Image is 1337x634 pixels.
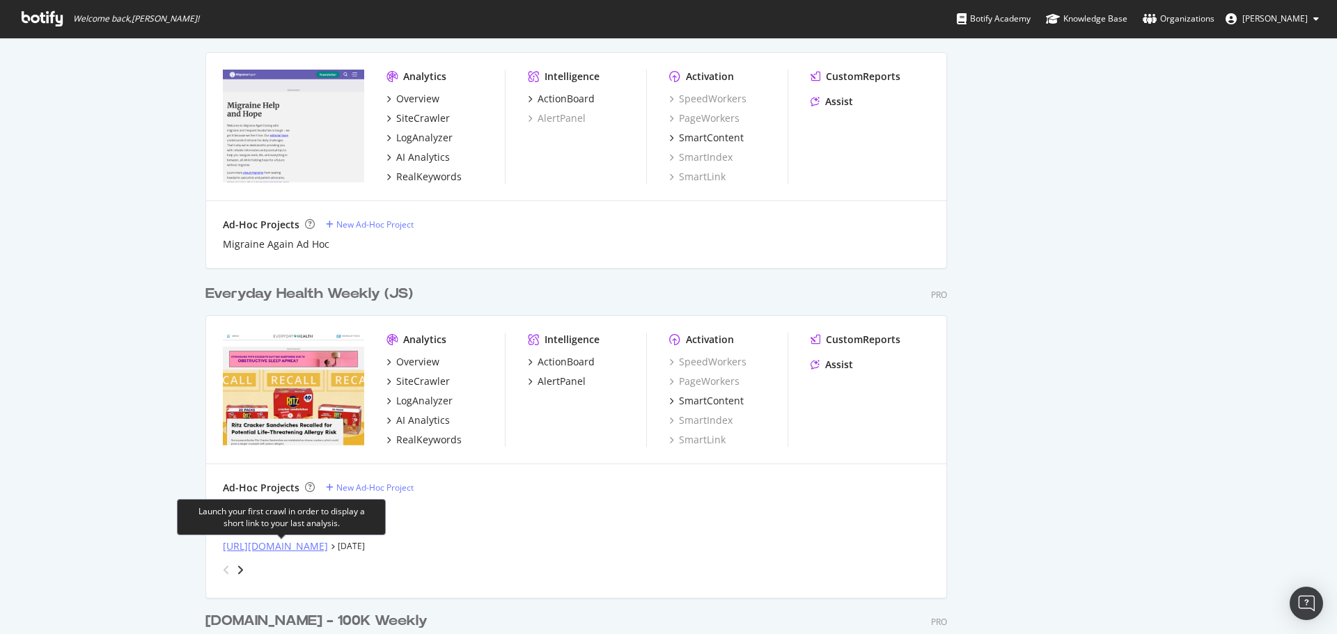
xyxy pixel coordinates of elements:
div: Overview [396,92,439,106]
div: ActionBoard [538,92,595,106]
div: RealKeywords [396,170,462,184]
a: PageWorkers [669,374,740,388]
a: CustomReports [811,70,900,84]
div: CustomReports [826,333,900,347]
div: CustomReports [826,70,900,84]
a: Everyday Health Weekly (JS) [205,284,419,304]
div: SiteCrawler [396,111,450,125]
a: ActionBoard [528,92,595,106]
a: Migraine Again Ad Hoc [223,237,329,251]
div: Organizations [1143,12,1214,26]
div: angle-left [217,559,235,581]
a: LogAnalyzer [386,394,453,408]
div: SmartContent [679,394,744,408]
div: Overview [396,355,439,369]
a: CustomReports [811,333,900,347]
a: SpeedWorkers [669,92,746,106]
div: Open Intercom Messenger [1290,587,1323,620]
a: PageWorkers [669,111,740,125]
a: SmartLink [669,170,726,184]
div: SmartContent [679,131,744,145]
a: SmartLink [669,433,726,447]
a: SiteCrawler [386,111,450,125]
div: Launch your first crawl in order to display a short link to your last analysis. [189,505,374,529]
div: Botify Academy [957,12,1031,26]
div: RealKeywords [396,433,462,447]
img: everydayhealth.com [223,333,364,445]
a: SmartContent [669,131,744,145]
div: Analytics [403,333,446,347]
a: AlertPanel [528,111,586,125]
div: Everyday Health Weekly (JS) [205,284,413,304]
div: Ad-Hoc Projects [223,481,299,495]
div: Activation [686,70,734,84]
a: RealKeywords [386,433,462,447]
a: [DOMAIN_NAME] - 100K Weekly [205,611,433,631]
a: AlertPanel [528,374,586,388]
a: SmartIndex [669,413,733,427]
div: ActionBoard [538,355,595,369]
div: Pro [931,289,947,301]
a: Overview [386,92,439,106]
a: Overview [386,355,439,369]
span: Welcome back, [PERSON_NAME] ! [73,13,199,24]
a: Assist [811,358,853,372]
a: New Ad-Hoc Project [326,482,414,493]
div: SiteCrawler [396,374,450,388]
a: ActionBoard [528,355,595,369]
div: LogAnalyzer [396,394,453,408]
div: New Ad-Hoc Project [336,482,414,493]
div: Intelligence [545,333,600,347]
span: Bill Elward [1242,13,1308,24]
a: AI Analytics [386,150,450,164]
div: Pro [931,616,947,628]
a: AI Analytics [386,413,450,427]
div: Activation [686,333,734,347]
div: Assist [825,95,853,109]
div: angle-right [235,563,245,577]
div: New Ad-Hoc Project [336,219,414,230]
a: LogAnalyzer [386,131,453,145]
a: SpeedWorkers [669,355,746,369]
div: AI Analytics [396,413,450,427]
img: migraineagain.com [223,70,364,182]
a: [DATE] [338,540,365,552]
button: [PERSON_NAME] [1214,8,1330,30]
a: SmartIndex [669,150,733,164]
a: RealKeywords [386,170,462,184]
a: [URL][DOMAIN_NAME] [223,539,328,553]
a: Assist [811,95,853,109]
div: Analytics [403,70,446,84]
div: Knowledge Base [1046,12,1127,26]
div: LogAnalyzer [396,131,453,145]
div: AI Analytics [396,150,450,164]
div: [DOMAIN_NAME] - 100K Weekly [205,611,428,631]
div: Assist [825,358,853,372]
a: SmartContent [669,394,744,408]
div: Ad-Hoc Projects [223,218,299,232]
div: Intelligence [545,70,600,84]
a: SiteCrawler [386,374,450,388]
a: New Ad-Hoc Project [326,219,414,230]
div: AlertPanel [538,374,586,388]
